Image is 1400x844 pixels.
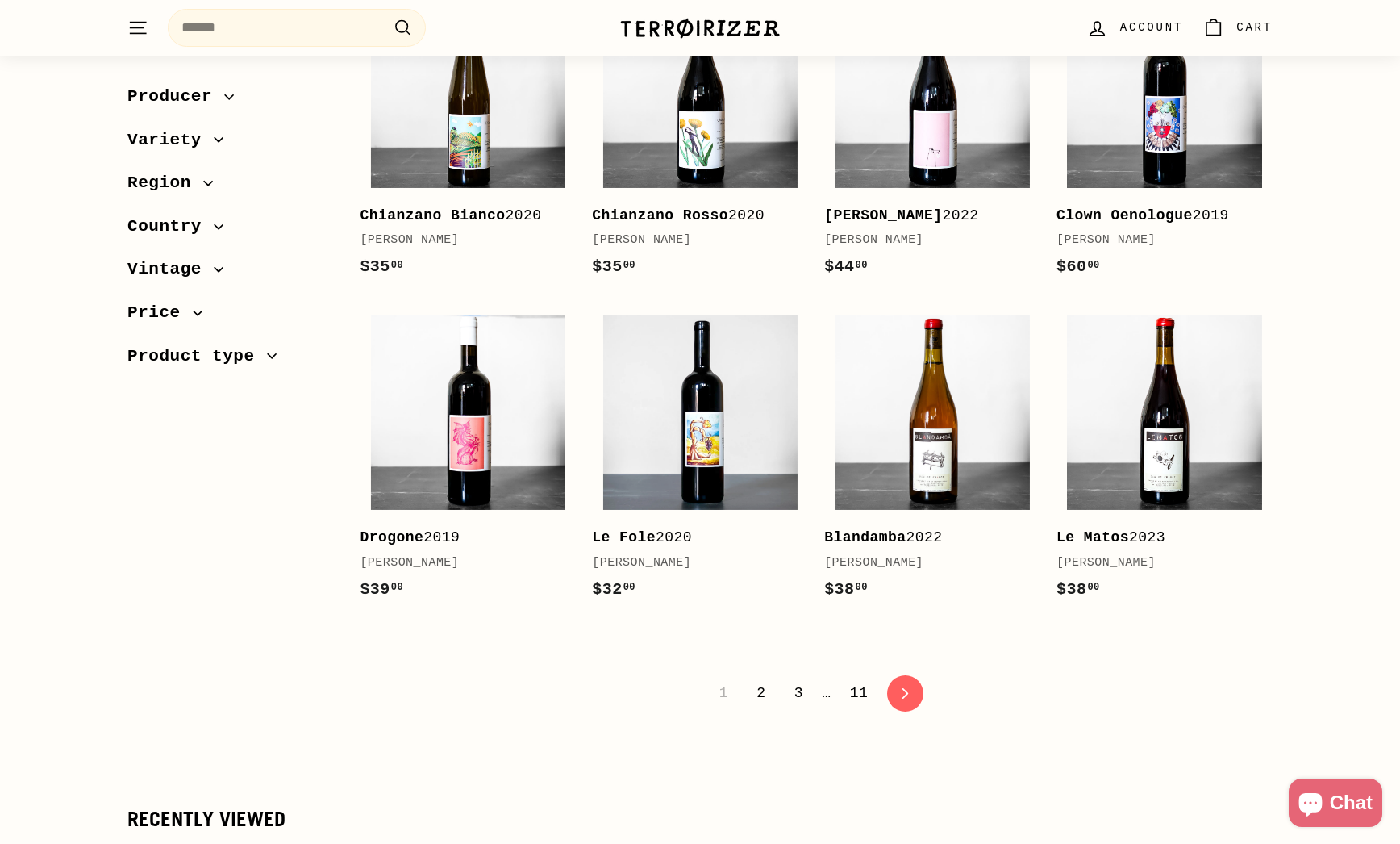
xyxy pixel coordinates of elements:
[391,260,403,271] sup: 00
[710,679,738,707] span: 1
[592,207,728,224] b: Chianzano Rosso
[127,83,224,111] span: Producer
[1056,257,1100,276] span: $60
[1193,4,1282,52] a: Cart
[127,295,334,339] button: Price
[1056,304,1273,618] a: Le Matos2023[PERSON_NAME]
[127,79,334,123] button: Producer
[592,231,792,250] div: [PERSON_NAME]
[127,299,193,327] span: Price
[824,204,1024,228] div: 2022
[360,526,560,549] div: 2019
[1077,4,1193,52] a: Account
[1087,582,1099,593] sup: 00
[127,209,334,253] button: Country
[360,204,560,228] div: 2020
[360,257,403,276] span: $35
[1056,554,1256,573] div: [PERSON_NAME]
[127,165,334,209] button: Region
[1056,204,1256,228] div: 2019
[127,169,203,197] span: Region
[824,526,1024,549] div: 2022
[592,529,656,545] b: Le Fole
[1087,260,1099,271] sup: 00
[824,580,868,599] span: $38
[856,582,868,593] sup: 00
[1056,529,1129,545] b: Le Matos
[127,123,334,166] button: Variety
[1236,19,1273,36] span: Cart
[1056,207,1193,224] b: Clown Oenologue
[592,257,635,276] span: $35
[127,256,214,283] span: Vintage
[824,304,1040,618] a: Blandamba2022[PERSON_NAME]
[824,257,868,276] span: $44
[840,679,878,707] a: 11
[824,207,942,224] b: [PERSON_NAME]
[856,260,868,271] sup: 00
[824,529,906,545] b: Blandamba
[391,582,403,593] sup: 00
[592,554,792,573] div: [PERSON_NAME]
[747,679,775,707] a: 2
[360,304,576,618] a: Drogone2019[PERSON_NAME]
[360,207,505,224] b: Chianzano Bianco
[592,304,808,618] a: Le Fole2020[PERSON_NAME]
[592,204,792,228] div: 2020
[360,529,423,545] b: Drogone
[824,231,1024,250] div: [PERSON_NAME]
[1120,19,1183,36] span: Account
[592,580,635,599] span: $32
[360,231,560,250] div: [PERSON_NAME]
[1056,580,1100,599] span: $38
[824,554,1024,573] div: [PERSON_NAME]
[127,252,334,295] button: Vintage
[822,686,831,700] span: …
[127,343,267,370] span: Product type
[127,808,1273,831] div: Recently viewed
[127,213,214,240] span: Country
[127,339,334,382] button: Product type
[592,526,792,549] div: 2020
[1284,779,1387,831] inbox-online-store-chat: Shopify online store chat
[1056,231,1256,250] div: [PERSON_NAME]
[127,127,214,154] span: Variety
[623,260,635,271] sup: 00
[785,679,813,707] a: 3
[360,554,560,573] div: [PERSON_NAME]
[1056,526,1256,549] div: 2023
[360,580,403,599] span: $39
[623,582,635,593] sup: 00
